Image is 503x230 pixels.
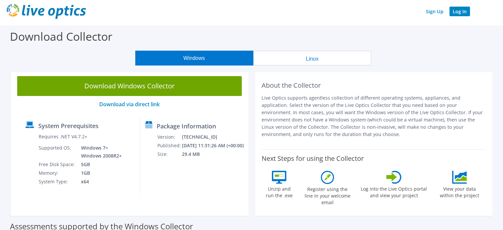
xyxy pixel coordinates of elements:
[135,51,253,66] button: Windows
[182,133,245,141] td: [TECHNICAL_ID]
[76,169,123,177] td: 1GB
[253,51,371,66] button: Linux
[449,7,470,16] a: Log In
[303,184,352,206] label: Register using the line in your welcome email
[99,101,160,108] a: Download via direct link
[38,169,76,177] td: Memory:
[38,122,99,129] label: System Prerequisites
[157,133,182,141] td: Version:
[360,184,427,199] label: Log into the Live Optics portal and view your project
[157,123,216,129] label: Package Information
[182,150,245,159] td: 29.4 MB
[10,29,112,44] label: Download Collector
[262,94,486,138] p: Live Optics supports agentless collection of different operating systems, appliances, and applica...
[7,4,86,19] img: live_optics_svg.svg
[264,184,294,199] label: Unzip and run the .exe
[157,150,182,159] td: Size:
[262,155,364,162] label: Next Steps for using the Collector
[76,144,123,160] td: Windows 7+ Windows 2008R2+
[76,160,123,169] td: 5GB
[38,160,76,169] td: Free Disk Space:
[436,184,483,199] label: View your data within the project
[157,141,182,150] td: Published:
[10,223,193,230] label: Assessments supported by the Windows Collector
[38,177,76,186] td: System Type:
[182,141,245,150] td: [DATE] 11:31:26 AM (+00:00)
[17,76,242,96] a: Download Windows Collector
[39,133,87,140] label: Requires .NET V4.7.2+
[262,81,486,89] h2: About the Collector
[38,144,76,160] td: Supported OS:
[423,7,447,16] a: Sign Up
[76,177,123,186] td: x64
